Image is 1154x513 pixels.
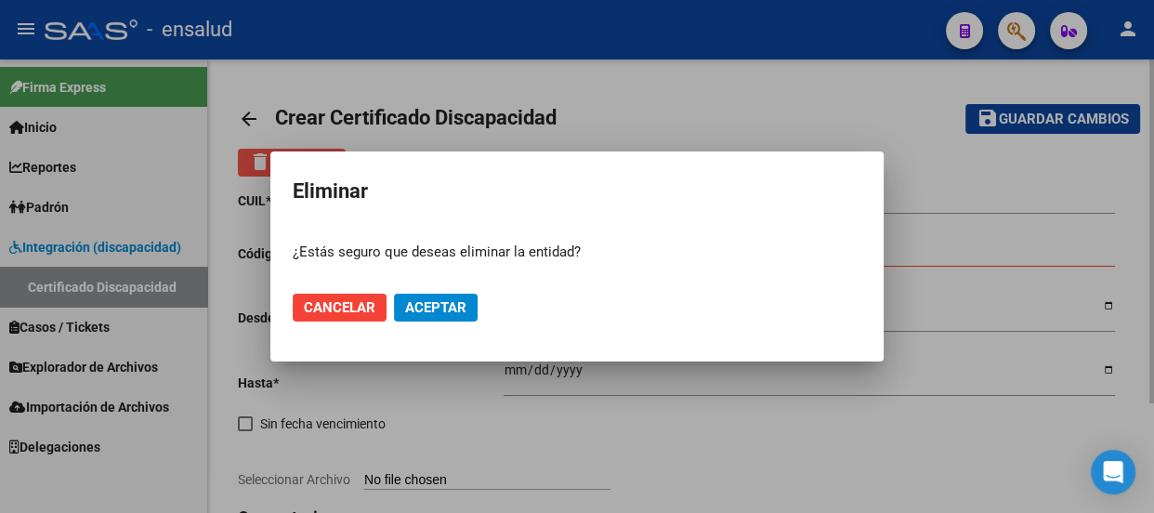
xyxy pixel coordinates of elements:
[293,174,861,209] h2: Eliminar
[394,294,478,322] button: Aceptar
[293,294,387,322] button: Cancelar
[405,299,466,316] span: Aceptar
[293,242,861,263] p: ¿Estás seguro que deseas eliminar la entidad?
[1091,450,1135,494] div: Open Intercom Messenger
[304,299,375,316] span: Cancelar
